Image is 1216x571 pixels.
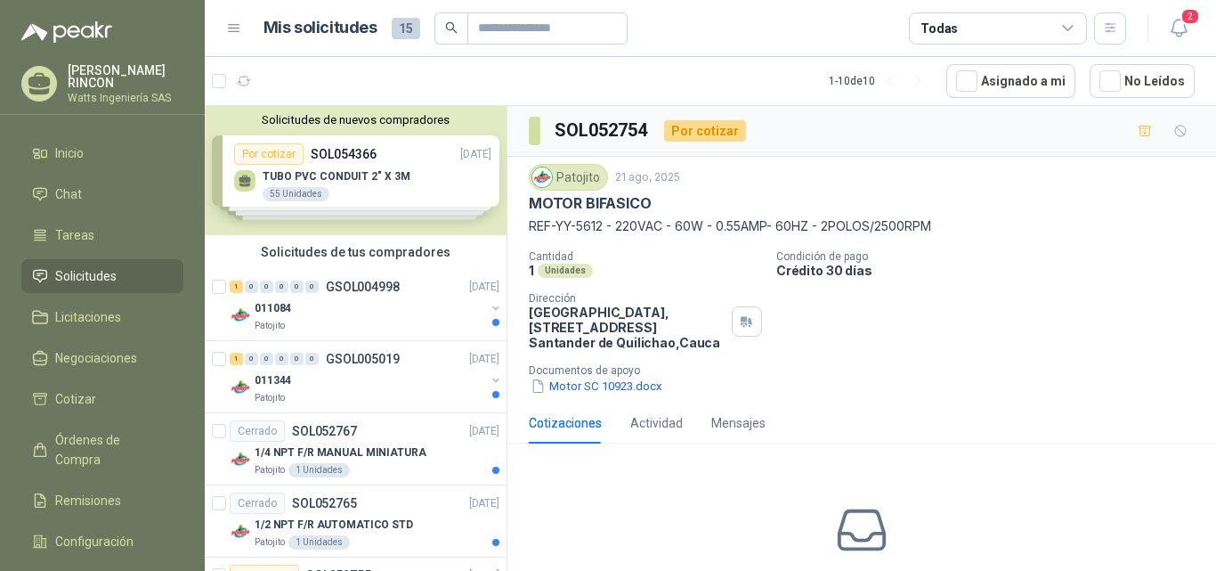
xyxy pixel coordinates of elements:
[469,351,499,368] p: [DATE]
[529,164,608,191] div: Patojito
[55,225,94,245] span: Tareas
[275,281,288,293] div: 0
[829,67,932,95] div: 1 - 10 de 10
[326,281,400,293] p: GSOL004998
[290,353,304,365] div: 0
[255,372,291,389] p: 011344
[555,117,650,144] h3: SOL052754
[326,353,400,365] p: GSOL005019
[255,391,285,405] p: Patojito
[68,93,183,103] p: Watts Ingeniería SAS
[288,535,350,550] div: 1 Unidades
[1090,64,1195,98] button: No Leídos
[529,377,664,396] button: Motor SC 10923.docx
[288,463,350,477] div: 1 Unidades
[230,449,251,470] img: Company Logo
[711,413,766,433] div: Mensajes
[55,430,166,469] span: Órdenes de Compra
[205,485,507,558] a: CerradoSOL052765[DATE] Company Logo1/2 NPT F/R AUTOMATICO STDPatojito1 Unidades
[245,353,258,365] div: 0
[21,423,183,477] a: Órdenes de Compra
[55,307,121,327] span: Licitaciones
[260,281,273,293] div: 0
[21,136,183,170] a: Inicio
[630,413,683,433] div: Actividad
[445,21,458,34] span: search
[55,184,82,204] span: Chat
[1163,12,1195,45] button: 2
[529,194,651,213] p: MOTOR BIFASICO
[260,353,273,365] div: 0
[21,382,183,416] a: Cotizar
[21,484,183,518] a: Remisiones
[305,353,319,365] div: 0
[230,353,243,365] div: 1
[230,276,503,333] a: 1 0 0 0 0 0 GSOL004998[DATE] Company Logo011084Patojito
[305,281,319,293] div: 0
[469,279,499,296] p: [DATE]
[230,377,251,398] img: Company Logo
[946,64,1075,98] button: Asignado a mi
[205,106,507,235] div: Solicitudes de nuevos compradoresPor cotizarSOL054366[DATE] TUBO PVC CONDUIT 2" X 3M55 UnidadesPo...
[55,532,134,551] span: Configuración
[529,413,602,433] div: Cotizaciones
[230,305,251,326] img: Company Logo
[290,281,304,293] div: 0
[230,348,503,405] a: 1 0 0 0 0 0 GSOL005019[DATE] Company Logo011344Patojito
[230,493,285,514] div: Cerrado
[776,250,1209,263] p: Condición de pago
[55,266,117,286] span: Solicitudes
[55,143,84,163] span: Inicio
[469,423,499,440] p: [DATE]
[55,491,121,510] span: Remisiones
[230,420,285,442] div: Cerrado
[529,292,725,305] p: Dirección
[255,300,291,317] p: 011084
[664,120,746,142] div: Por cotizar
[615,169,680,186] p: 21 ago, 2025
[21,300,183,334] a: Licitaciones
[21,259,183,293] a: Solicitudes
[55,389,96,409] span: Cotizar
[21,341,183,375] a: Negociaciones
[21,525,183,559] a: Configuración
[538,264,593,278] div: Unidades
[230,281,243,293] div: 1
[529,263,534,278] p: 1
[529,364,1209,377] p: Documentos de apoyo
[776,263,1209,278] p: Crédito 30 días
[205,413,507,485] a: CerradoSOL052767[DATE] Company Logo1/4 NPT F/R MANUAL MINIATURAPatojito1 Unidades
[21,218,183,252] a: Tareas
[532,167,552,187] img: Company Logo
[1180,8,1200,25] span: 2
[469,495,499,512] p: [DATE]
[255,517,413,534] p: 1/2 NPT F/R AUTOMATICO STD
[230,521,251,542] img: Company Logo
[392,18,420,39] span: 15
[205,235,507,269] div: Solicitudes de tus compradores
[212,113,499,126] button: Solicitudes de nuevos compradores
[292,425,357,437] p: SOL052767
[68,64,183,89] p: [PERSON_NAME] RINCON
[245,281,258,293] div: 0
[255,445,426,461] p: 1/4 NPT F/R MANUAL MINIATURA
[529,250,762,263] p: Cantidad
[21,21,112,43] img: Logo peakr
[920,19,958,38] div: Todas
[255,535,285,550] p: Patojito
[529,216,1195,236] p: REF-YY-5612 - 220VAC - 60W - 0.55AMP- 60HZ - 2POLOS/2500RPM
[263,15,377,41] h1: Mis solicitudes
[21,177,183,211] a: Chat
[275,353,288,365] div: 0
[292,497,357,510] p: SOL052765
[255,463,285,477] p: Patojito
[529,305,725,350] p: [GEOGRAPHIC_DATA], [STREET_ADDRESS] Santander de Quilichao , Cauca
[55,348,137,368] span: Negociaciones
[255,319,285,333] p: Patojito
